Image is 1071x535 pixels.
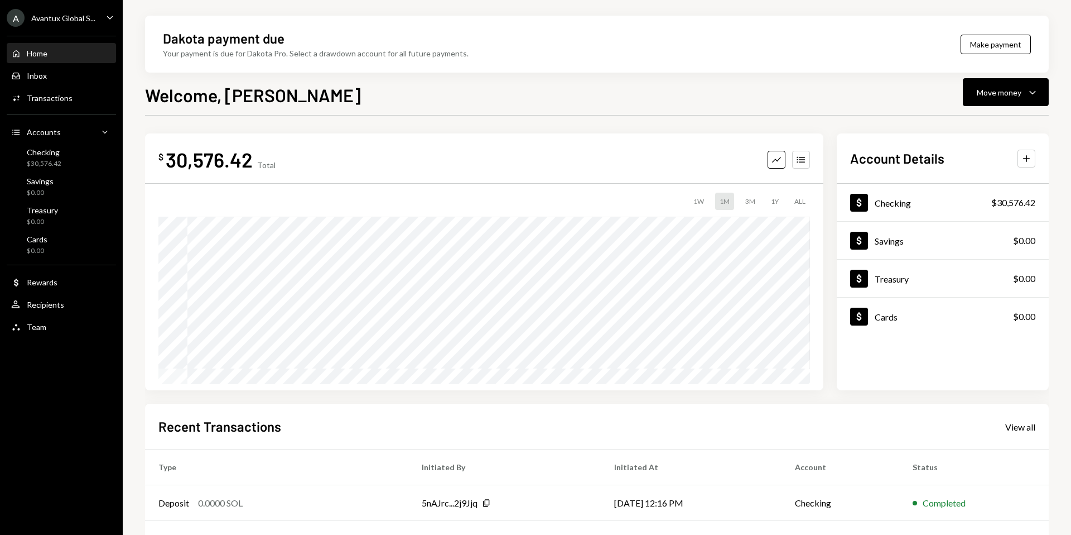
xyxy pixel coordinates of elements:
a: Checking$30,576.42 [7,144,116,171]
div: 3M [741,193,760,210]
div: Team [27,322,46,332]
div: Treasury [27,206,58,215]
div: $0.00 [27,188,54,198]
a: Recipients [7,294,116,314]
a: Treasury$0.00 [7,202,116,229]
div: $0.00 [1013,272,1035,285]
div: Accounts [27,127,61,137]
div: 0.0000 SOL [198,496,243,510]
button: Move money [963,78,1049,106]
div: ALL [790,193,810,210]
td: Checking [781,485,900,521]
div: $30,576.42 [27,159,61,169]
th: Initiated At [601,450,781,485]
div: $ [158,151,163,163]
div: Your payment is due for Dakota Pro. Select a drawdown account for all future payments. [163,47,469,59]
button: Make payment [961,35,1031,54]
div: Home [27,49,47,58]
div: A [7,9,25,27]
div: Dakota payment due [163,29,284,47]
div: $0.00 [27,217,58,227]
th: Initiated By [408,450,601,485]
div: Avantux Global S... [31,13,95,23]
div: Rewards [27,278,57,287]
div: Treasury [875,274,909,284]
div: Inbox [27,71,47,80]
div: Total [257,160,276,170]
th: Type [145,450,408,485]
div: 1Y [766,193,783,210]
a: Checking$30,576.42 [837,184,1049,221]
h1: Welcome, [PERSON_NAME] [145,84,361,106]
h2: Recent Transactions [158,417,281,436]
div: Recipients [27,300,64,309]
div: Completed [923,496,966,510]
div: 1M [715,193,734,210]
div: Savings [27,176,54,186]
a: Treasury$0.00 [837,260,1049,297]
a: Cards$0.00 [7,231,116,258]
a: Cards$0.00 [837,298,1049,335]
div: 30,576.42 [166,147,253,172]
div: 5nAJrc...2j9Jjq [422,496,477,510]
th: Status [899,450,1049,485]
a: Accounts [7,122,116,142]
div: $30,576.42 [991,196,1035,209]
div: $0.00 [1013,234,1035,247]
div: Deposit [158,496,189,510]
a: Savings$0.00 [837,222,1049,259]
div: Move money [977,87,1021,98]
div: $0.00 [1013,310,1035,323]
div: Checking [875,198,911,208]
a: Transactions [7,88,116,108]
a: Inbox [7,65,116,85]
div: Savings [875,236,904,246]
div: Cards [27,235,47,244]
a: Team [7,317,116,337]
th: Account [781,450,900,485]
a: Rewards [7,272,116,292]
div: Cards [875,312,898,322]
a: View all [1005,421,1035,433]
a: Home [7,43,116,63]
a: Savings$0.00 [7,173,116,200]
td: [DATE] 12:16 PM [601,485,781,521]
div: Checking [27,147,61,157]
div: Transactions [27,93,73,103]
div: 1W [689,193,708,210]
div: View all [1005,422,1035,433]
h2: Account Details [850,149,944,168]
div: $0.00 [27,246,47,256]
